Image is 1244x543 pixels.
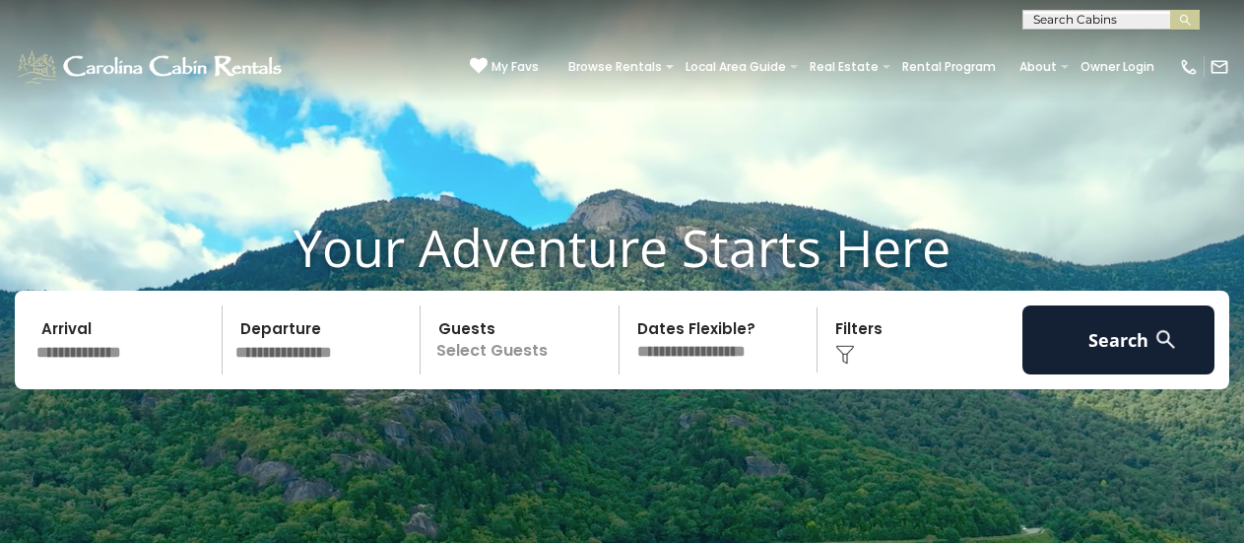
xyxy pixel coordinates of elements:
img: phone-regular-white.png [1179,57,1199,77]
span: My Favs [491,58,539,76]
img: mail-regular-white.png [1210,57,1229,77]
img: White-1-1-2.png [15,47,288,87]
img: filter--v1.png [835,345,855,365]
a: Local Area Guide [676,53,796,81]
a: Browse Rentals [558,53,672,81]
h1: Your Adventure Starts Here [15,217,1229,278]
a: Real Estate [800,53,888,81]
button: Search [1022,305,1215,374]
a: Rental Program [892,53,1006,81]
a: About [1010,53,1067,81]
a: Owner Login [1071,53,1164,81]
a: My Favs [470,57,539,77]
img: search-regular-white.png [1153,327,1178,352]
p: Select Guests [426,305,619,374]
